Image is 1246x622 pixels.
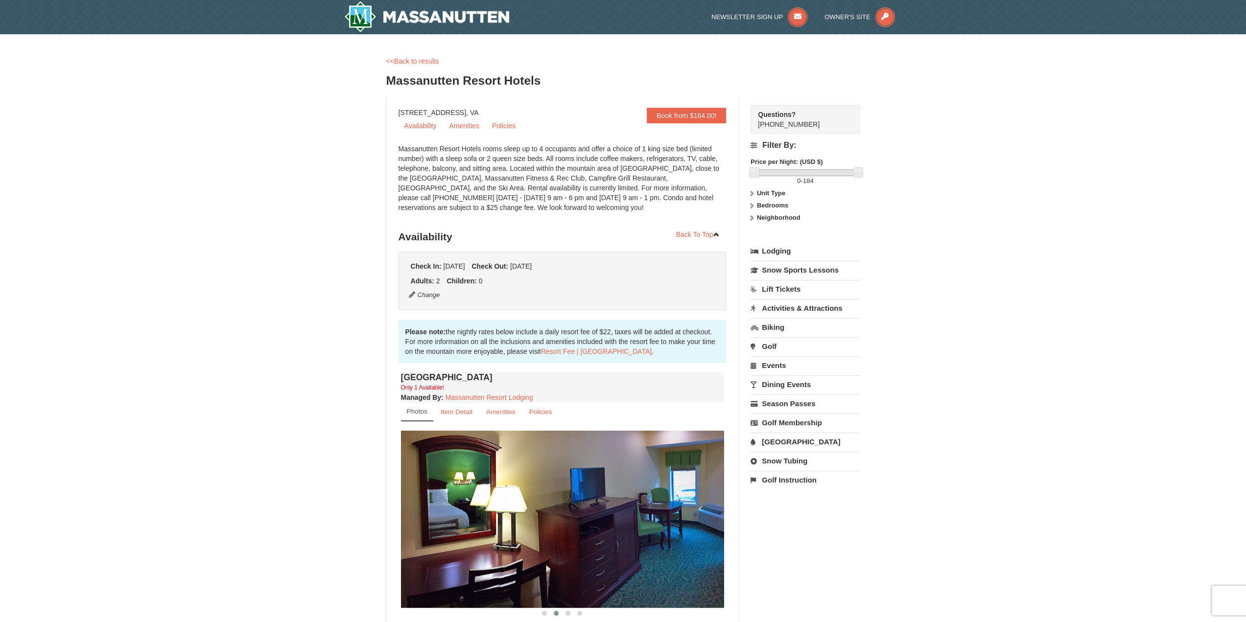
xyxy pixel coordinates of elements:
[443,262,465,270] span: [DATE]
[803,177,814,184] span: 184
[399,118,443,133] a: Availability
[510,262,532,270] span: [DATE]
[407,408,427,415] small: Photos
[751,261,860,279] a: Snow Sports Lessons
[386,71,860,91] h3: Massanutten Resort Hotels
[751,242,860,260] a: Lodging
[751,471,860,489] a: Golf Instruction
[647,108,726,123] a: Book from $184.00!
[751,394,860,413] a: Season Passes
[824,13,895,21] a: Owner's Site
[480,402,522,421] a: Amenities
[751,452,860,470] a: Snow Tubing
[344,1,510,32] a: Massanutten Resort
[401,402,433,421] a: Photos
[399,144,727,222] div: Massanutten Resort Hotels rooms sleep up to 4 occupants and offer a choice of 1 king size bed (li...
[479,277,483,285] span: 0
[401,384,444,391] small: Only 1 Available!
[757,189,785,197] strong: Unit Type
[751,337,860,355] a: Golf
[751,158,823,165] strong: Price per Night: (USD $)
[401,372,724,382] h4: [GEOGRAPHIC_DATA]
[447,277,476,285] strong: Children:
[797,177,800,184] span: 0
[711,13,783,21] span: Newsletter Sign Up
[441,408,472,415] small: Item Detail
[751,299,860,317] a: Activities & Attractions
[751,176,860,186] label: -
[711,13,807,21] a: Newsletter Sign Up
[411,262,442,270] strong: Check In:
[486,408,516,415] small: Amenities
[446,393,533,401] a: Massanutten Resort Lodging
[486,118,521,133] a: Policies
[757,202,788,209] strong: Bedrooms
[399,227,727,247] h3: Availability
[522,402,558,421] a: Policies
[824,13,870,21] span: Owner's Site
[411,277,434,285] strong: Adults:
[471,262,508,270] strong: Check Out:
[399,320,727,363] div: the nightly rates below include a daily resort fee of $22, taxes will be added at checkout. For m...
[751,280,860,298] a: Lift Tickets
[386,57,439,65] a: <<Back to results
[751,375,860,393] a: Dining Events
[408,290,441,300] button: Change
[541,347,652,355] a: Resort Fee | [GEOGRAPHIC_DATA]
[405,328,446,336] strong: Please note:
[757,214,800,221] strong: Neighborhood
[401,393,444,401] strong: :
[529,408,552,415] small: Policies
[443,118,485,133] a: Amenities
[758,110,842,128] span: [PHONE_NUMBER]
[401,431,724,607] img: 18876286-39-50e6e3c6.jpg
[758,111,796,118] strong: Questions?
[751,318,860,336] a: Biking
[434,402,479,421] a: Item Detail
[436,277,440,285] span: 2
[751,414,860,432] a: Golf Membership
[751,356,860,374] a: Events
[344,1,510,32] img: Massanutten Resort Logo
[751,141,860,150] h4: Filter By:
[670,227,727,242] a: Back To Top
[751,433,860,451] a: [GEOGRAPHIC_DATA]
[401,393,441,401] span: Managed By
